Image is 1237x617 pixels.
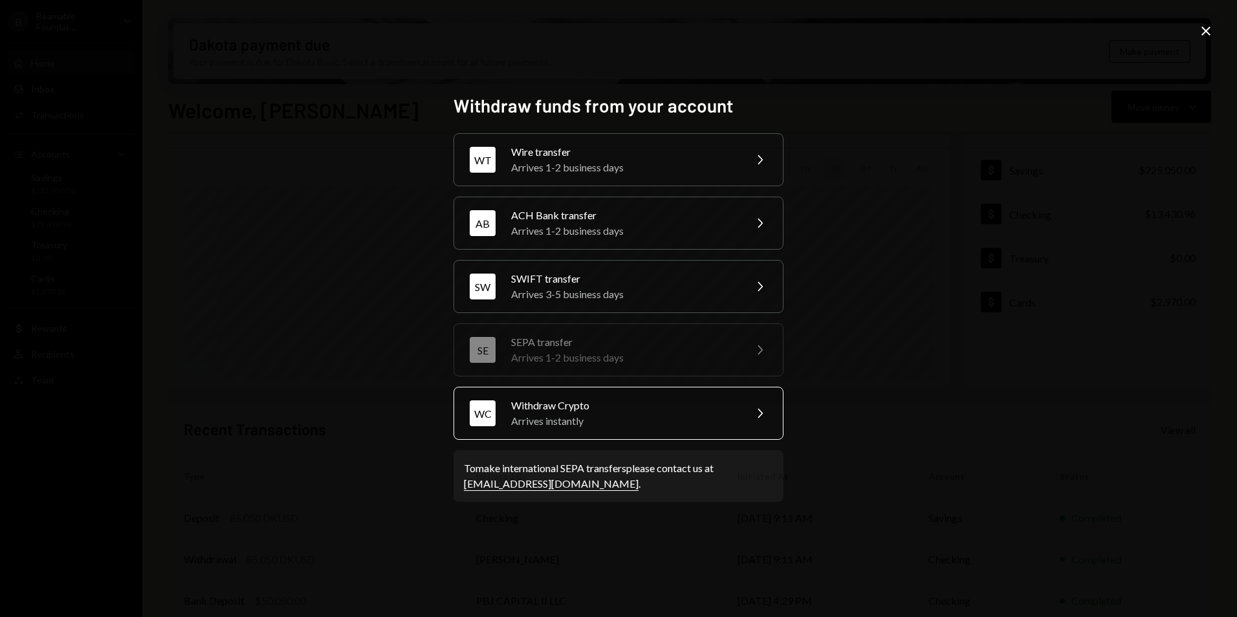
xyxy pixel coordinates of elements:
div: AB [470,210,496,236]
div: Arrives instantly [511,413,736,429]
div: WC [470,400,496,426]
button: WTWire transferArrives 1-2 business days [454,133,783,186]
div: Withdraw Crypto [511,398,736,413]
div: SW [470,274,496,299]
h2: Withdraw funds from your account [454,93,783,118]
div: SEPA transfer [511,334,736,350]
div: Arrives 3-5 business days [511,287,736,302]
div: SE [470,337,496,363]
div: ACH Bank transfer [511,208,736,223]
div: Wire transfer [511,144,736,160]
a: [EMAIL_ADDRESS][DOMAIN_NAME] [464,477,639,491]
div: WT [470,147,496,173]
button: ABACH Bank transferArrives 1-2 business days [454,197,783,250]
button: SESEPA transferArrives 1-2 business days [454,323,783,376]
div: Arrives 1-2 business days [511,223,736,239]
div: Arrives 1-2 business days [511,160,736,175]
button: SWSWIFT transferArrives 3-5 business days [454,260,783,313]
div: Arrives 1-2 business days [511,350,736,365]
div: SWIFT transfer [511,271,736,287]
div: To make international SEPA transfers please contact us at . [464,460,773,492]
button: WCWithdraw CryptoArrives instantly [454,387,783,440]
